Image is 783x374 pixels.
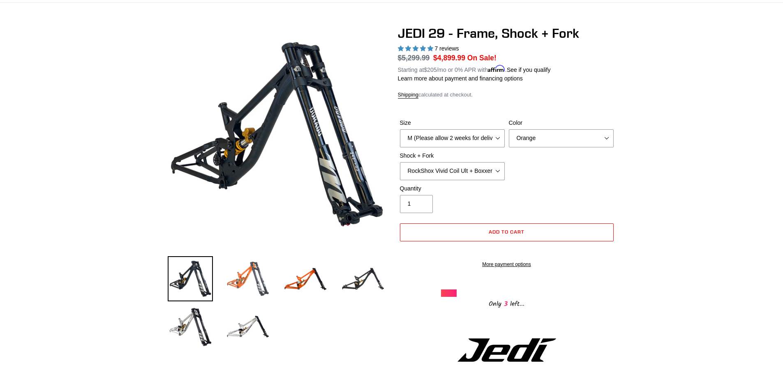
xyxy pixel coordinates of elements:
[424,67,437,73] span: $205
[168,256,213,301] img: Load image into Gallery viewer, JEDI 29 - Frame, Shock + Fork
[501,299,510,309] span: 3
[489,229,524,235] span: Add to cart
[398,25,616,41] h1: JEDI 29 - Frame, Shock + Fork
[400,151,505,160] label: Shock + Fork
[467,53,497,63] span: On Sale!
[434,45,459,52] span: 7 reviews
[398,64,551,74] p: Starting at /mo or 0% APR with .
[488,65,505,72] span: Affirm
[441,297,573,310] div: Only left...
[398,92,419,99] a: Shipping
[509,119,614,127] label: Color
[283,256,328,301] img: Load image into Gallery viewer, JEDI 29 - Frame, Shock + Fork
[398,54,430,62] s: $5,299.99
[398,45,435,52] span: 5.00 stars
[400,119,505,127] label: Size
[225,256,270,301] img: Load image into Gallery viewer, JEDI 29 - Frame, Shock + Fork
[398,75,523,82] a: Learn more about payment and financing options
[433,54,465,62] span: $4,899.99
[340,256,386,301] img: Load image into Gallery viewer, JEDI 29 - Frame, Shock + Fork
[507,67,551,73] a: See if you qualify - Learn more about Affirm Financing (opens in modal)
[225,304,270,349] img: Load image into Gallery viewer, JEDI 29 - Frame, Shock + Fork
[400,184,505,193] label: Quantity
[400,223,614,241] button: Add to cart
[168,304,213,349] img: Load image into Gallery viewer, JEDI 29 - Frame, Shock + Fork
[398,91,616,99] div: calculated at checkout.
[400,261,614,268] a: More payment options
